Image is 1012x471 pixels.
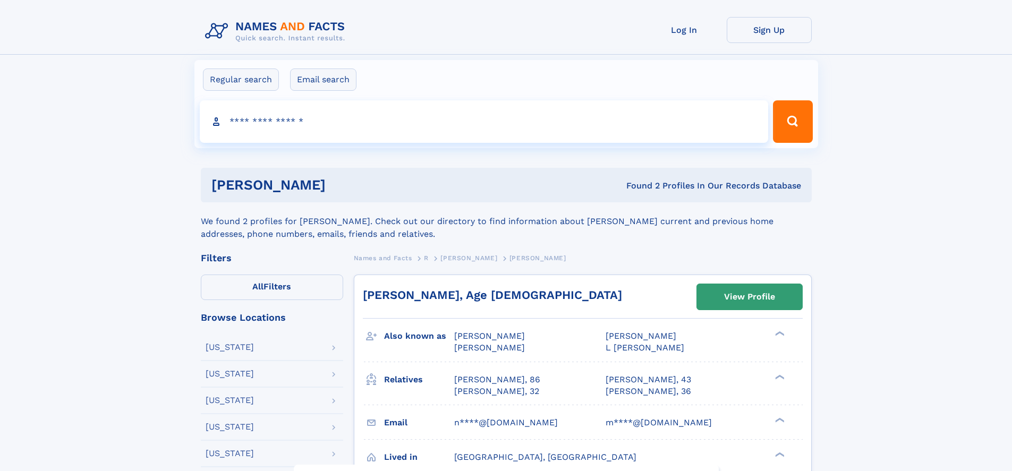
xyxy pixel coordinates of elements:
[772,416,785,423] div: ❯
[454,342,525,353] span: [PERSON_NAME]
[424,254,429,262] span: R
[201,202,812,241] div: We found 2 profiles for [PERSON_NAME]. Check out our directory to find information about [PERSON_...
[201,275,343,300] label: Filters
[727,17,812,43] a: Sign Up
[440,254,497,262] span: [PERSON_NAME]
[200,100,769,143] input: search input
[773,100,812,143] button: Search Button
[206,449,254,458] div: [US_STATE]
[363,288,622,302] a: [PERSON_NAME], Age [DEMOGRAPHIC_DATA]
[252,281,263,292] span: All
[206,396,254,405] div: [US_STATE]
[203,68,279,91] label: Regular search
[424,251,429,264] a: R
[201,313,343,322] div: Browse Locations
[606,342,684,353] span: L [PERSON_NAME]
[384,327,454,345] h3: Also known as
[201,17,354,46] img: Logo Names and Facts
[772,330,785,337] div: ❯
[206,343,254,352] div: [US_STATE]
[606,331,676,341] span: [PERSON_NAME]
[724,285,775,309] div: View Profile
[606,386,691,397] a: [PERSON_NAME], 36
[454,331,525,341] span: [PERSON_NAME]
[772,373,785,380] div: ❯
[454,452,636,462] span: [GEOGRAPHIC_DATA], [GEOGRAPHIC_DATA]
[290,68,356,91] label: Email search
[354,251,412,264] a: Names and Facts
[384,371,454,389] h3: Relatives
[454,374,540,386] a: [PERSON_NAME], 86
[211,178,476,192] h1: [PERSON_NAME]
[206,370,254,378] div: [US_STATE]
[509,254,566,262] span: [PERSON_NAME]
[476,180,801,192] div: Found 2 Profiles In Our Records Database
[642,17,727,43] a: Log In
[206,423,254,431] div: [US_STATE]
[384,448,454,466] h3: Lived in
[201,253,343,263] div: Filters
[697,284,802,310] a: View Profile
[440,251,497,264] a: [PERSON_NAME]
[454,386,539,397] a: [PERSON_NAME], 32
[606,374,691,386] a: [PERSON_NAME], 43
[772,451,785,458] div: ❯
[384,414,454,432] h3: Email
